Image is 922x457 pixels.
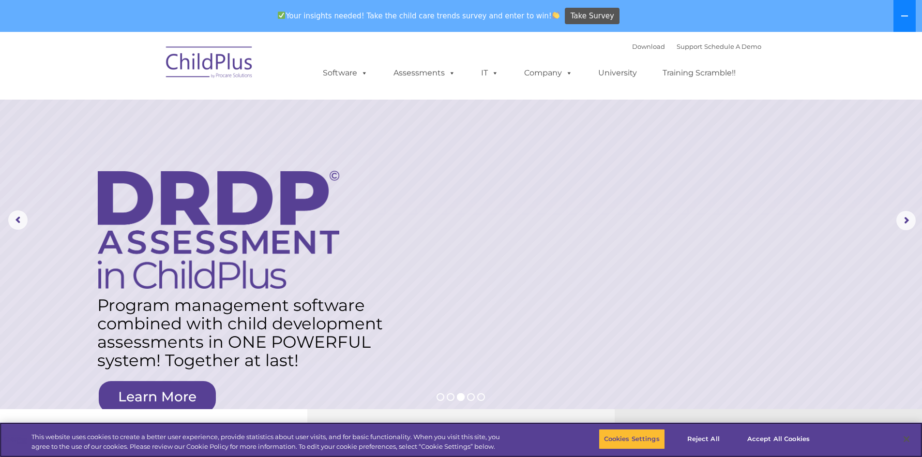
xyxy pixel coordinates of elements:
button: Accept All Cookies [742,429,815,449]
a: Software [313,63,378,83]
a: Support [677,43,702,50]
button: Reject All [673,429,734,449]
button: Cookies Settings [599,429,665,449]
font: | [632,43,761,50]
div: This website uses cookies to create a better user experience, provide statistics about user visit... [31,432,507,451]
button: Close [896,428,917,450]
a: Download [632,43,665,50]
a: Take Survey [565,8,620,25]
a: Company [514,63,582,83]
img: DRDP Assessment in ChildPlus [98,171,339,289]
span: Phone number [135,103,176,111]
span: Your insights needed! Take the child care trends survey and enter to win! [274,6,564,25]
a: Learn More [99,381,216,413]
img: ChildPlus by Procare Solutions [161,40,258,88]
a: IT [471,63,508,83]
a: Assessments [384,63,465,83]
a: Schedule A Demo [704,43,761,50]
a: Training Scramble!! [653,63,745,83]
span: Take Survey [571,8,614,25]
span: Last name [135,64,164,71]
a: University [589,63,647,83]
rs-layer: Program management software combined with child development assessments in ONE POWERFUL system! T... [97,296,393,369]
img: ✅ [278,12,285,19]
img: 👏 [552,12,559,19]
